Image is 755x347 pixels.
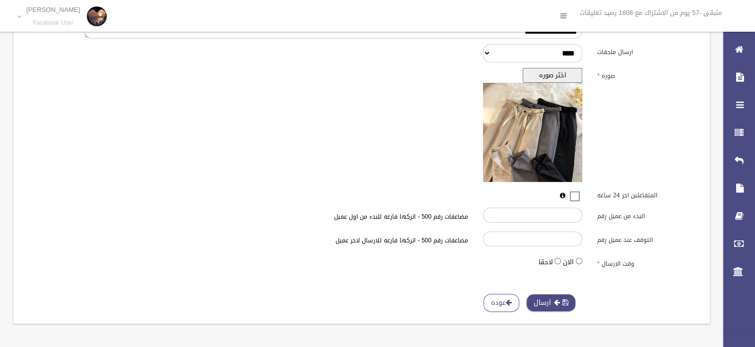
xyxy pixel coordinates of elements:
button: ارسال [526,294,576,312]
p: [PERSON_NAME] [26,6,80,13]
a: عوده [483,294,519,312]
button: اختر صوره [523,68,582,83]
label: ارسال ملحقات [590,44,704,58]
img: معاينه الصوره [483,83,582,182]
label: التوقف عند عميل رقم [590,231,704,245]
h6: مضاعفات رقم 500 - اتركها فارغه للبدء من اول عميل [198,214,469,220]
label: المتفاعلين اخر 24 ساعه [590,187,704,201]
small: Facebook User [26,19,80,27]
label: البدء من عميل رقم [590,208,704,222]
label: صوره [590,68,704,82]
label: لاحقا [538,256,552,268]
label: وقت الارسال [590,256,704,270]
label: الان [563,256,574,268]
h6: مضاعفات رقم 500 - اتركها فارغه للارسال لاخر عميل [198,237,469,244]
